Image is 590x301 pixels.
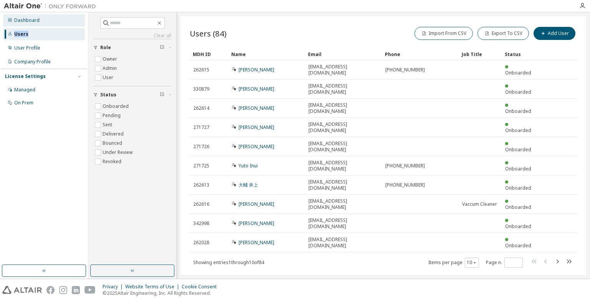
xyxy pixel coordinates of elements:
img: linkedin.svg [72,286,80,294]
span: 262614 [193,105,209,111]
span: [EMAIL_ADDRESS][DOMAIN_NAME] [308,217,378,230]
div: Managed [14,87,35,93]
span: Onboarded [505,108,531,114]
span: Onboarded [505,223,531,230]
span: [EMAIL_ADDRESS][DOMAIN_NAME] [308,102,378,114]
span: 271726 [193,144,209,150]
span: [EMAIL_ADDRESS][DOMAIN_NAME] [308,64,378,76]
label: Owner [103,55,119,64]
div: Privacy [103,284,125,290]
span: Onboarded [505,185,531,191]
button: Export To CSV [477,27,529,40]
span: 262616 [193,201,209,207]
label: Under Review [103,148,134,157]
img: Altair One [4,2,100,10]
span: [PHONE_NUMBER] [385,182,425,188]
span: Onboarded [505,127,531,134]
button: Status [93,86,171,103]
span: Onboarded [505,204,531,210]
span: Items per page [428,258,479,268]
div: Name [231,48,302,60]
span: 330879 [193,86,209,92]
div: Job Title [462,48,499,60]
span: [EMAIL_ADDRESS][DOMAIN_NAME] [308,121,378,134]
a: [PERSON_NAME] [239,143,274,150]
div: Website Terms of Use [125,284,182,290]
img: instagram.svg [59,286,67,294]
div: License Settings [5,73,46,79]
label: Delivered [103,129,125,139]
label: Admin [103,64,118,73]
span: Status [100,92,116,98]
span: Clear filter [160,45,164,51]
span: Vaccum Cleaner [462,201,497,207]
span: [EMAIL_ADDRESS][DOMAIN_NAME] [308,160,378,172]
span: [EMAIL_ADDRESS][DOMAIN_NAME] [308,141,378,153]
div: Email [308,48,379,60]
a: [PERSON_NAME] [239,105,274,111]
span: Clear filter [160,92,164,98]
div: Phone [385,48,456,60]
span: Role [100,45,111,51]
a: [PERSON_NAME] [239,201,274,207]
div: User Profile [14,45,40,51]
a: [PERSON_NAME] [239,239,274,246]
span: 342998 [193,220,209,227]
img: youtube.svg [85,286,96,294]
span: 262615 [193,67,209,73]
span: Showing entries 1 through 10 of 84 [193,259,264,266]
label: User [103,73,115,82]
label: Bounced [103,139,124,148]
span: [EMAIL_ADDRESS][DOMAIN_NAME] [308,198,378,210]
button: Role [93,39,171,56]
span: Onboarded [505,89,531,95]
span: [PHONE_NUMBER] [385,67,425,73]
div: Dashboard [14,17,40,23]
label: Revoked [103,157,123,166]
label: Onboarded [103,102,130,111]
div: Status [505,48,537,60]
img: altair_logo.svg [2,286,42,294]
button: Import From CSV [414,27,473,40]
a: [PERSON_NAME] [239,66,274,73]
div: Company Profile [14,59,51,65]
span: Onboarded [505,242,531,249]
label: Pending [103,111,122,120]
a: [PERSON_NAME] [239,86,274,92]
span: [PHONE_NUMBER] [385,163,425,169]
button: 10 [467,260,477,266]
div: Users [14,31,28,37]
span: Users (84) [190,28,227,39]
a: Yuto Inui [239,162,258,169]
span: Onboarded [505,69,531,76]
p: © 2025 Altair Engineering, Inc. All Rights Reserved. [103,290,221,296]
span: Onboarded [505,146,531,153]
label: Sent [103,120,114,129]
div: Cookie Consent [182,284,221,290]
img: facebook.svg [46,286,55,294]
button: Add User [534,27,575,40]
a: [PERSON_NAME] [239,220,274,227]
span: 271727 [193,124,209,131]
span: 262613 [193,182,209,188]
span: [EMAIL_ADDRESS][DOMAIN_NAME] [308,237,378,249]
a: Clear all [93,33,171,39]
div: MDH ID [193,48,225,60]
span: Onboarded [505,165,531,172]
span: 271725 [193,163,209,169]
a: [PERSON_NAME] [239,124,274,131]
div: On Prem [14,100,33,106]
span: Page n. [486,258,523,268]
a: 大輔 井上 [239,182,258,188]
span: 262028 [193,240,209,246]
span: [EMAIL_ADDRESS][DOMAIN_NAME] [308,83,378,95]
span: [EMAIL_ADDRESS][DOMAIN_NAME] [308,179,378,191]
